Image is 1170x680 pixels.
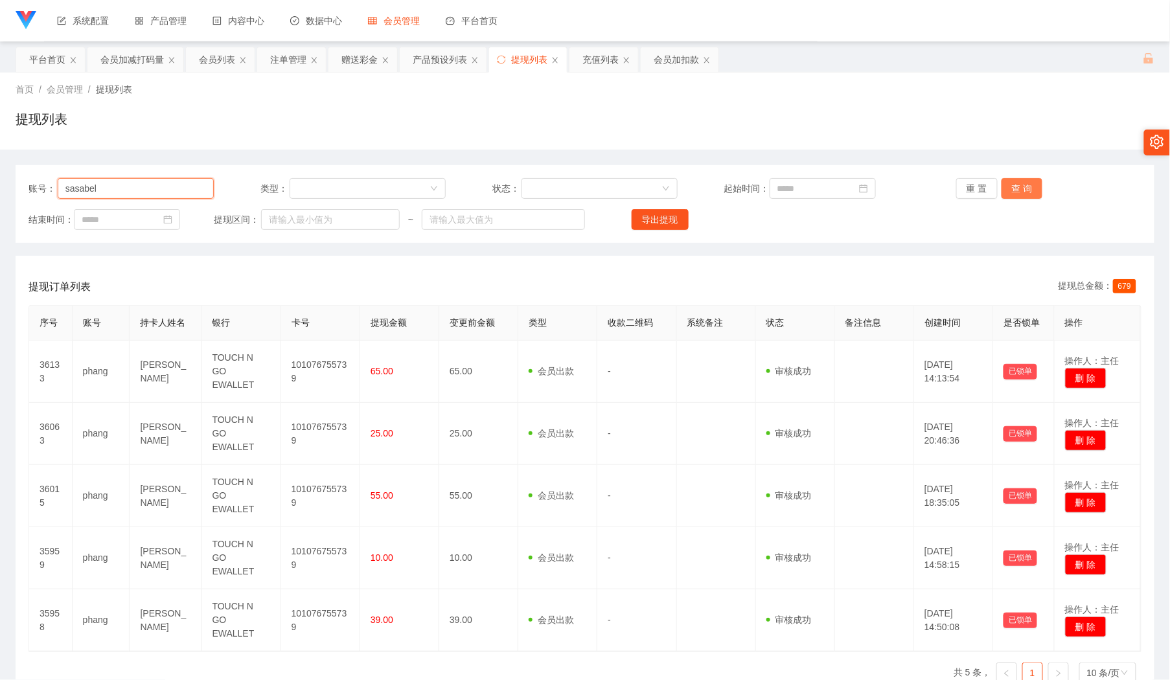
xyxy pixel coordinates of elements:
td: phang [73,527,130,589]
span: 首页 [16,84,34,95]
div: 提现列表 [511,47,547,72]
div: 充值列表 [582,47,619,72]
span: 提现列表 [96,84,132,95]
span: 会员出款 [529,552,574,563]
span: 系统配置 [57,16,109,26]
span: 审核成功 [766,366,812,376]
i: 图标: close [551,56,559,64]
span: 10.00 [371,552,393,563]
span: 产品管理 [135,16,187,26]
span: 内容中心 [212,16,264,26]
span: 会员出款 [529,366,574,376]
i: 图标: close [239,56,247,64]
span: 变更前金额 [450,317,495,328]
span: 审核成功 [766,615,812,625]
td: 101076755739 [281,465,360,527]
i: 图标: appstore-o [135,16,144,25]
td: 36015 [29,465,73,527]
td: 35959 [29,527,73,589]
div: 会员列表 [199,47,235,72]
span: 状态： [492,182,522,196]
button: 已锁单 [1004,613,1037,628]
td: 101076755739 [281,527,360,589]
i: 图标: close [310,56,318,64]
button: 已锁单 [1004,426,1037,442]
i: 图标: close [382,56,389,64]
span: / [39,84,41,95]
span: 审核成功 [766,428,812,438]
td: TOUCH N GO EWALLET [202,465,281,527]
button: 已锁单 [1004,550,1037,566]
td: [DATE] 14:50:08 [914,589,993,652]
input: 请输入最大值为 [422,209,585,230]
span: - [608,552,611,563]
i: 图标: close [623,56,630,64]
td: TOUCH N GO EWALLET [202,527,281,589]
span: 结束时间： [29,213,74,227]
span: 收款二维码 [608,317,653,328]
span: 会员出款 [529,428,574,438]
button: 删 除 [1065,492,1107,513]
img: logo.9652507e.png [16,11,36,29]
i: 图标: close [471,56,479,64]
td: [PERSON_NAME] [130,527,201,589]
div: 会员加减打码量 [100,47,164,72]
div: 提现总金额： [1059,279,1141,295]
td: 101076755739 [281,341,360,403]
h1: 提现列表 [16,109,67,129]
i: 图标: table [368,16,377,25]
td: 101076755739 [281,589,360,652]
span: 39.00 [371,615,393,625]
span: - [608,615,611,625]
span: 审核成功 [766,552,812,563]
button: 已锁单 [1004,364,1037,380]
td: 36063 [29,403,73,465]
span: 账号 [83,317,101,328]
span: 序号 [40,317,58,328]
span: 679 [1113,279,1136,293]
td: 55.00 [439,465,518,527]
i: 图标: form [57,16,66,25]
span: 操作人：主任 [1065,604,1119,615]
i: 图标: down [430,185,438,194]
i: 图标: close [703,56,711,64]
i: 图标: check-circle-o [290,16,299,25]
div: 平台首页 [29,47,65,72]
span: 65.00 [371,366,393,376]
div: 产品预设列表 [413,47,467,72]
i: 图标: close [69,56,77,64]
span: 是否锁单 [1004,317,1040,328]
span: 会员出款 [529,615,574,625]
button: 删 除 [1065,617,1107,637]
i: 图标: profile [212,16,222,25]
span: 操作人：主任 [1065,542,1119,552]
span: 会员管理 [368,16,420,26]
button: 导出提现 [632,209,689,230]
td: [DATE] 14:58:15 [914,527,993,589]
span: 系统备注 [687,317,724,328]
i: 图标: unlock [1143,52,1154,64]
td: [PERSON_NAME] [130,589,201,652]
td: 65.00 [439,341,518,403]
div: 赠送彩金 [341,47,378,72]
span: 提现金额 [371,317,407,328]
button: 删 除 [1065,368,1107,389]
span: 类型 [529,317,547,328]
td: TOUCH N GO EWALLET [202,403,281,465]
button: 删 除 [1065,554,1107,575]
span: 账号： [29,182,58,196]
button: 重 置 [956,178,998,199]
span: 会员管理 [47,84,83,95]
input: 请输入最小值为 [261,209,400,230]
span: 备注信息 [845,317,882,328]
span: 提现订单列表 [29,279,91,295]
i: 图标: down [662,185,670,194]
i: 图标: close [168,56,176,64]
button: 查 询 [1002,178,1043,199]
span: 提现区间： [214,213,260,227]
span: 操作人：主任 [1065,356,1119,366]
i: 图标: setting [1150,135,1164,149]
span: 类型： [260,182,290,196]
span: / [88,84,91,95]
td: phang [73,403,130,465]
